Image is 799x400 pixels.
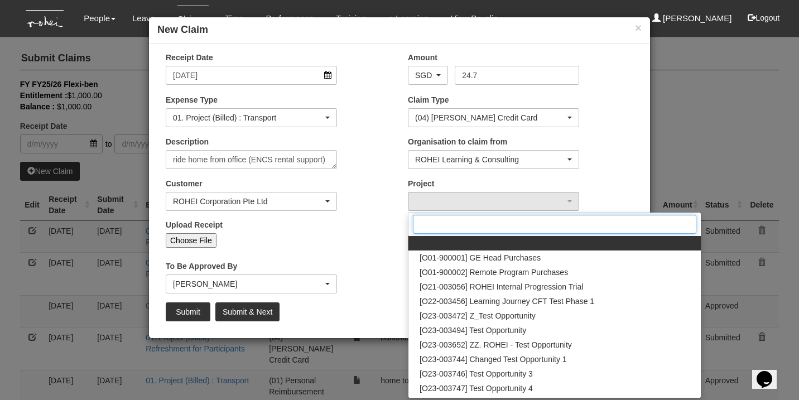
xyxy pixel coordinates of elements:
span: [O21-003056] ROHEI Internal Progression Trial [420,281,583,292]
div: (04) [PERSON_NAME] Credit Card [415,112,565,123]
input: Submit [166,302,210,321]
label: Receipt Date [166,52,213,63]
div: 01. Project (Billed) : Transport [173,112,323,123]
label: Description [166,136,209,147]
span: [O23-003746] Test Opportunity 3 [420,368,533,379]
span: [O23-003494] Test Opportunity [420,325,526,336]
label: Amount [408,52,437,63]
label: Organisation to claim from [408,136,507,147]
input: d/m/yyyy [166,66,337,85]
iframe: chat widget [752,355,788,389]
button: (04) Roy's Credit Card [408,108,579,127]
div: ROHEI Learning & Consulting [415,154,565,165]
b: New Claim [157,24,208,35]
div: [PERSON_NAME] [173,278,323,290]
span: [O01-900002] Remote Program Purchases [420,267,568,278]
input: Choose File [166,233,216,248]
div: ROHEI Corporation Pte Ltd [173,196,323,207]
input: Search [413,215,696,234]
label: To Be Approved By [166,261,237,272]
label: Claim Type [408,94,449,105]
span: [O01-900001] GE Head Purchases [420,252,541,263]
input: Submit & Next [215,302,280,321]
label: Project [408,178,434,189]
span: [O23-003747] Test Opportunity 4 [420,383,533,394]
label: Expense Type [166,94,218,105]
span: [O23-003744] Changed Test Opportunity 1 [420,354,567,365]
button: Royston Choo [166,274,337,293]
label: Customer [166,178,202,189]
button: ROHEI Corporation Pte Ltd [166,192,337,211]
button: ROHEI Learning & Consulting [408,150,579,169]
span: [O23-003652] ZZ. ROHEI - Test Opportunity [420,339,572,350]
button: SGD [408,66,448,85]
label: Upload Receipt [166,219,223,230]
span: [O22-003456] Learning Journey CFT Test Phase 1 [420,296,594,307]
button: × [635,22,642,33]
div: SGD [415,70,434,81]
span: [O23-003472] Z_Test Opportunity [420,310,536,321]
button: 01. Project (Billed) : Transport [166,108,337,127]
